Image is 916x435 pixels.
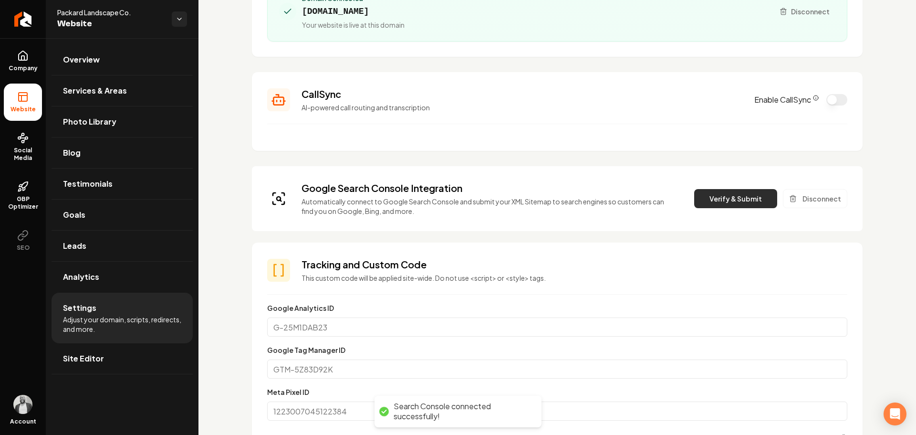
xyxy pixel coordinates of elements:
label: Enable CallSync [754,94,819,106]
button: Disconnect [774,3,835,20]
span: Adjust your domain, scripts, redirects, and more. [63,315,181,334]
button: SEO [4,222,42,259]
span: Website [57,17,164,31]
span: Blog [63,147,81,159]
a: Testimonials [52,169,193,199]
p: AI-powered call routing and transcription [302,103,743,112]
span: SEO [13,244,33,252]
span: Photo Library [63,116,116,127]
span: Services & Areas [63,85,127,96]
button: CallSync Info [813,95,819,101]
p: This custom code will be applied site-wide. Do not use <script> or <style> tags. [302,273,847,283]
button: Open user button [13,395,32,414]
span: Disconnect [791,7,830,17]
span: Leads [63,240,86,252]
a: Goals [52,200,193,230]
img: Denis Mendoza [13,395,32,414]
span: Site Editor [63,353,104,364]
h3: Google Search Console Integration [302,181,671,195]
span: GBP Optimizer [4,195,42,211]
h3: Tracking and Custom Code [302,258,847,271]
a: Company [4,42,42,80]
a: Services & Areas [52,75,193,106]
a: Site Editor [52,343,193,374]
a: Leads [52,231,193,261]
a: Photo Library [52,106,193,137]
div: Search Console connected successfully! [394,402,532,422]
span: Your website is live at this domain [302,20,405,30]
span: Overview [63,54,100,65]
div: Open Intercom Messenger [884,403,906,425]
label: Google Analytics ID [267,304,334,312]
span: [DOMAIN_NAME] [302,5,405,18]
button: Disconnect [783,189,847,208]
span: Analytics [63,271,99,283]
span: Settings [63,302,96,314]
label: Google Tag Manager ID [267,346,345,354]
img: Rebolt Logo [14,11,32,27]
h3: CallSync [302,87,743,101]
a: GBP Optimizer [4,173,42,218]
span: Company [5,64,42,72]
input: 1223007045122384 [267,402,847,421]
a: Social Media [4,125,42,170]
input: G-25M1DAB23 [267,318,847,337]
button: Verify & Submit [694,189,777,208]
span: Testimonials [63,178,113,190]
p: Automatically connect to Google Search Console and submit your XML Sitemap to search engines so c... [302,197,671,216]
span: Packard Landscape Co. [57,8,164,17]
a: Analytics [52,262,193,292]
span: Goals [63,209,85,221]
label: Meta Pixel ID [267,388,309,396]
span: Website [7,106,40,113]
input: GTM-5Z83D92K [267,360,847,379]
a: Blog [52,138,193,168]
a: Overview [52,44,193,75]
span: Account [10,418,36,425]
span: Social Media [4,147,42,162]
